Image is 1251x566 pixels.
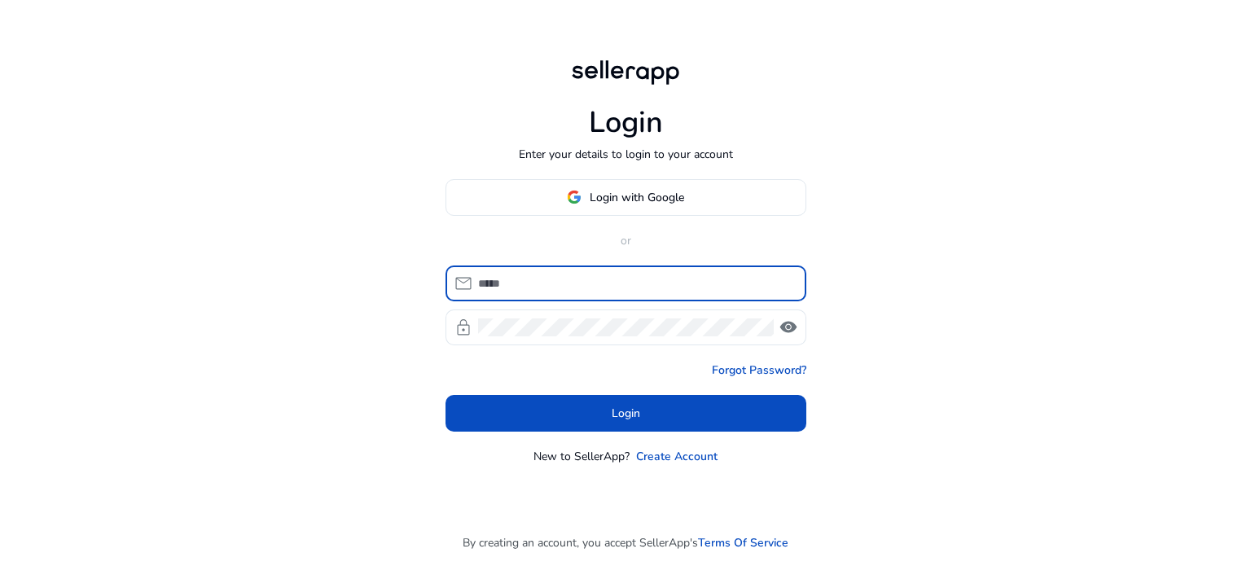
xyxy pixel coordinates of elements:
[533,448,630,465] p: New to SellerApp?
[590,189,684,206] span: Login with Google
[454,318,473,337] span: lock
[589,105,663,140] h1: Login
[446,179,806,216] button: Login with Google
[779,318,798,337] span: visibility
[712,362,806,379] a: Forgot Password?
[698,534,788,551] a: Terms Of Service
[446,232,806,249] p: or
[636,448,718,465] a: Create Account
[612,405,640,422] span: Login
[519,146,733,163] p: Enter your details to login to your account
[454,274,473,293] span: mail
[567,190,582,204] img: google-logo.svg
[446,395,806,432] button: Login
